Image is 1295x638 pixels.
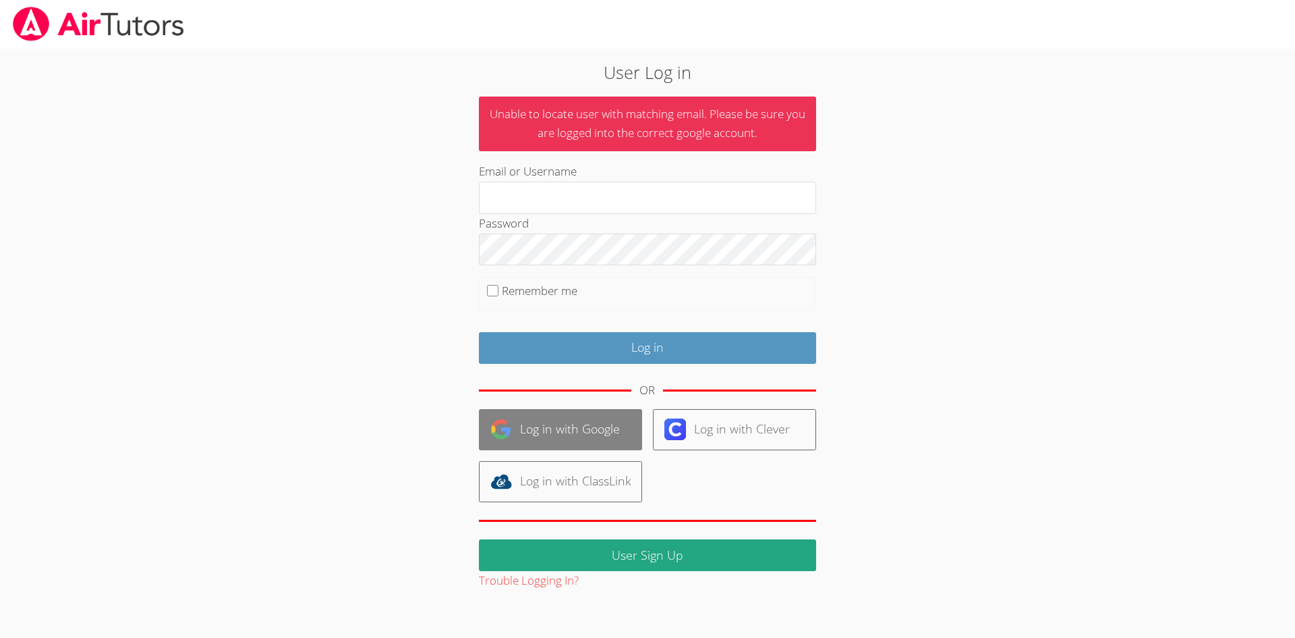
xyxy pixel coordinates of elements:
a: Log in with Clever [653,409,816,450]
label: Password [479,215,529,231]
input: Log in [479,332,816,364]
a: Log in with ClassLink [479,461,642,502]
h2: User Log in [298,59,998,85]
a: User Sign Up [479,539,816,571]
p: Unable to locate user with matching email. Please be sure you are logged into the correct google ... [479,97,816,152]
img: google-logo-50288ca7cdecda66e5e0955fdab243c47b7ad437acaf1139b6f446037453330a.svg [490,419,512,440]
img: classlink-logo-d6bb404cc1216ec64c9a2012d9dc4662098be43eaf13dc465df04b49fa7ab582.svg [490,471,512,492]
img: airtutors_banner-c4298cdbf04f3fff15de1276eac7730deb9818008684d7c2e4769d2f7ddbe033.png [11,7,185,41]
label: Remember me [502,283,577,298]
div: OR [639,381,655,400]
label: Email or Username [479,163,577,179]
img: clever-logo-6eab21bc6e7a338710f1a6ff85c0baf02591cd810cc4098c63d3a4b26e2feb20.svg [664,419,686,440]
button: Trouble Logging In? [479,571,579,591]
a: Log in with Google [479,409,642,450]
